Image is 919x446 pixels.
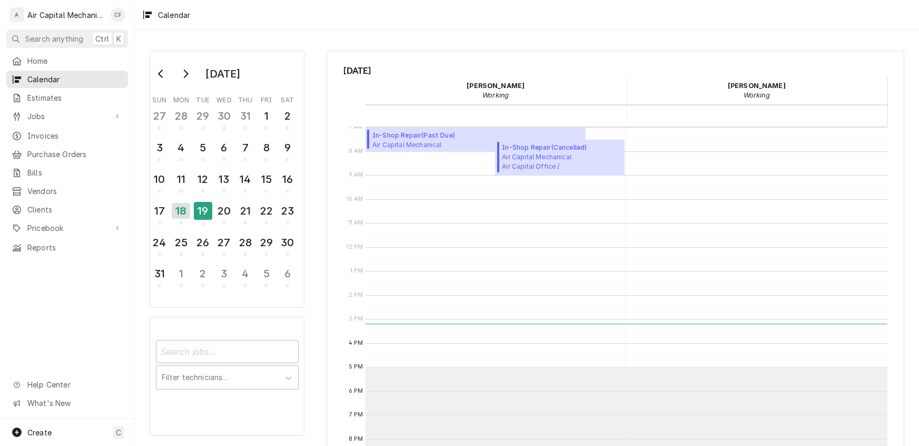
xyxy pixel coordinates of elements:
span: Pricebook [27,222,107,234]
th: Monday [170,92,192,105]
div: 1 [173,266,189,282]
strong: [PERSON_NAME] [728,82,786,90]
th: Tuesday [192,92,213,105]
div: 10 [151,171,167,187]
a: Go to What's New [6,394,128,412]
button: Go to previous month [151,65,172,82]
div: 30 [279,235,295,250]
span: Vendors [27,186,123,197]
span: 9 AM [346,171,366,179]
a: Go to Help Center [6,376,128,393]
div: 14 [237,171,253,187]
div: 22 [258,203,274,219]
span: 11 AM [345,219,366,227]
span: 5 PM [346,363,366,371]
div: Charles Faure's Avatar [111,7,125,22]
th: Thursday [235,92,256,105]
span: Jobs [27,111,107,122]
div: 2 [195,266,211,282]
strong: [PERSON_NAME] [467,82,525,90]
span: 1 PM [348,267,366,275]
a: Bills [6,164,128,181]
span: Calendar [27,74,123,85]
span: C [116,427,121,438]
div: 27 [151,108,167,124]
div: Charles Faure - Working [365,77,626,104]
div: 11 [173,171,189,187]
span: Home [27,55,123,66]
span: Search anything [25,33,83,44]
div: Calendar Day Picker [150,51,304,308]
div: 1 [258,108,274,124]
span: K [116,33,121,44]
div: [DATE] [202,65,244,83]
div: 6 [216,140,232,156]
div: 5 [258,266,274,282]
div: Air Capital Mechanical [27,9,105,21]
span: Help Center [27,379,122,390]
div: 15 [258,171,274,187]
span: 12 PM [344,243,366,251]
div: 2 [279,108,295,124]
div: 8 [258,140,274,156]
div: 21 [237,203,253,219]
span: Air Capital Mechanical Air Capital Office / [STREET_ADDRESS] [502,152,621,172]
span: Bills [27,167,123,178]
div: 25 [173,235,189,250]
div: 7 [237,140,253,156]
span: 10 AM [344,195,366,203]
div: 28 [237,235,253,250]
span: In-Shop Repair ( Cancelled ) [502,143,621,152]
div: 3 [216,266,232,282]
span: 8 AM [346,147,366,156]
div: 5 [195,140,211,156]
a: Reports [6,239,128,256]
em: Working [744,91,770,99]
span: 8 PM [346,435,366,443]
div: 24 [151,235,167,250]
span: Ctrl [95,33,109,44]
a: Estimates [6,89,128,106]
div: 27 [216,235,232,250]
div: In-Shop Repair(Cancelled)Air Capital MechanicalAir Capital Office / [STREET_ADDRESS] [495,140,625,176]
div: 28 [173,108,189,124]
div: 3 [151,140,167,156]
div: 4 [173,140,189,156]
span: Purchase Orders [27,149,123,160]
div: 29 [195,108,211,124]
div: 23 [279,203,295,219]
a: Go to Jobs [6,108,128,125]
div: 4 [237,266,253,282]
div: In-Shop Repair(Past Due)Air Capital MechanicalAir Capital Office / [STREET_ADDRESS] [365,128,586,152]
span: Invoices [27,130,123,141]
span: 4 PM [346,339,366,347]
span: Clients [27,204,123,215]
button: Search anythingCtrlK [6,30,128,48]
div: 31 [237,108,253,124]
a: Clients [6,201,128,218]
div: 9 [279,140,295,156]
th: Friday [256,92,277,105]
div: [Service] In-Shop Repair Air Capital Mechanical Air Capital Office / 5680 E Bristol Cir, Bel Aire... [365,128,586,152]
span: Reports [27,242,123,253]
span: [DATE] [344,64,887,77]
div: 20 [216,203,232,219]
th: Wednesday [213,92,234,105]
span: In-Shop Repair ( Past Due ) [372,131,495,140]
span: Air Capital Mechanical Air Capital Office / [STREET_ADDRESS] [372,140,495,149]
div: Calendar Filters [156,331,299,401]
div: 31 [151,266,167,282]
a: Home [6,52,128,70]
div: 19 [194,202,212,220]
div: 6 [279,266,295,282]
div: 30 [216,108,232,124]
span: 7 AM [347,123,366,131]
button: Go to next month [175,65,196,82]
a: Calendar [6,71,128,88]
em: Working [482,91,509,99]
div: 13 [216,171,232,187]
div: Mike Randall - Working [626,77,887,104]
div: A [9,7,24,22]
span: 3 PM [346,315,366,323]
div: 17 [151,203,167,219]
